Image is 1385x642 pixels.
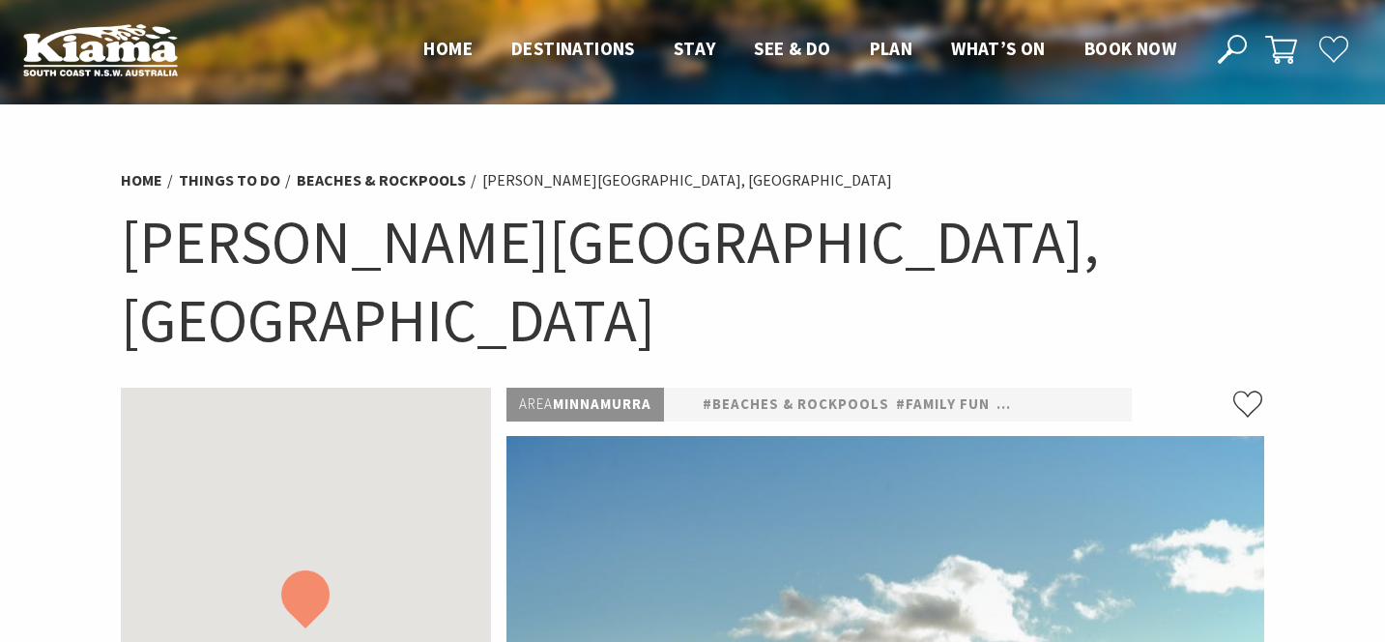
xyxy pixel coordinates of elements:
li: [PERSON_NAME][GEOGRAPHIC_DATA], [GEOGRAPHIC_DATA] [482,168,892,193]
h1: [PERSON_NAME][GEOGRAPHIC_DATA], [GEOGRAPHIC_DATA] [121,203,1265,359]
span: Stay [674,37,716,60]
nav: Main Menu [404,34,1196,66]
span: What’s On [951,37,1046,60]
a: #Beaches & Rockpools [703,393,889,417]
a: Things To Do [179,170,280,190]
img: Kiama Logo [23,23,178,76]
a: #Natural Attractions [996,393,1185,417]
span: Plan [870,37,913,60]
a: #Family Fun [896,393,990,417]
span: Destinations [511,37,635,60]
span: Area [519,394,553,413]
a: Beaches & Rockpools [297,170,466,190]
p: Minnamurra [506,388,664,422]
span: Book now [1084,37,1176,60]
span: See & Do [754,37,830,60]
span: Home [423,37,473,60]
a: Home [121,170,162,190]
